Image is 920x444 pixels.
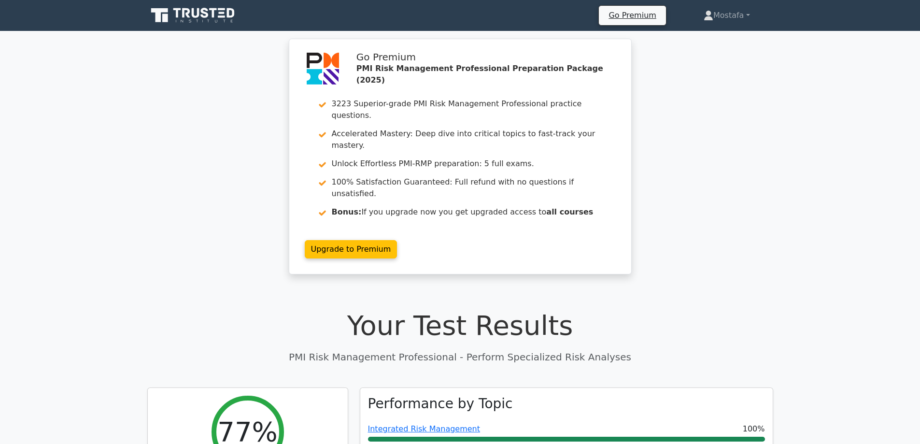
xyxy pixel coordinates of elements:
[305,240,397,258] a: Upgrade to Premium
[368,396,513,412] h3: Performance by Topic
[368,424,481,433] a: Integrated Risk Management
[147,309,773,342] h1: Your Test Results
[680,6,773,25] a: Mostafa
[743,423,765,435] span: 100%
[147,350,773,364] p: PMI Risk Management Professional - Perform Specialized Risk Analyses
[603,9,662,22] a: Go Premium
